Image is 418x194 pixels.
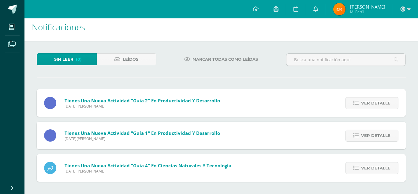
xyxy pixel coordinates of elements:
[65,162,231,169] span: Tienes una nueva actividad "Guía 4" En Ciencias Naturales y Tecnología
[65,169,231,174] span: [DATE][PERSON_NAME]
[361,162,390,174] span: Ver detalle
[350,4,385,10] span: [PERSON_NAME]
[192,54,258,65] span: Marcar todas como leídas
[350,9,385,14] span: Mi Perfil
[286,54,405,66] input: Busca una notificación aquí
[333,3,345,15] img: 6f9c8f4cc27a1b35a49c3ce2903601a4.png
[65,97,220,104] span: Tienes una nueva actividad "Guía 2" En Productividad y Desarrollo
[65,104,220,109] span: [DATE][PERSON_NAME]
[76,54,82,65] span: (0)
[65,130,220,136] span: Tienes una nueva actividad "Guía 1" En Productividad y Desarrollo
[361,130,390,141] span: Ver detalle
[32,21,85,33] span: Notificaciones
[65,136,220,141] span: [DATE][PERSON_NAME]
[37,53,97,65] a: Sin leer(0)
[361,97,390,109] span: Ver detalle
[97,53,157,65] a: Leídos
[177,53,266,65] a: Marcar todas como leídas
[123,54,138,65] span: Leídos
[54,54,73,65] span: Sin leer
